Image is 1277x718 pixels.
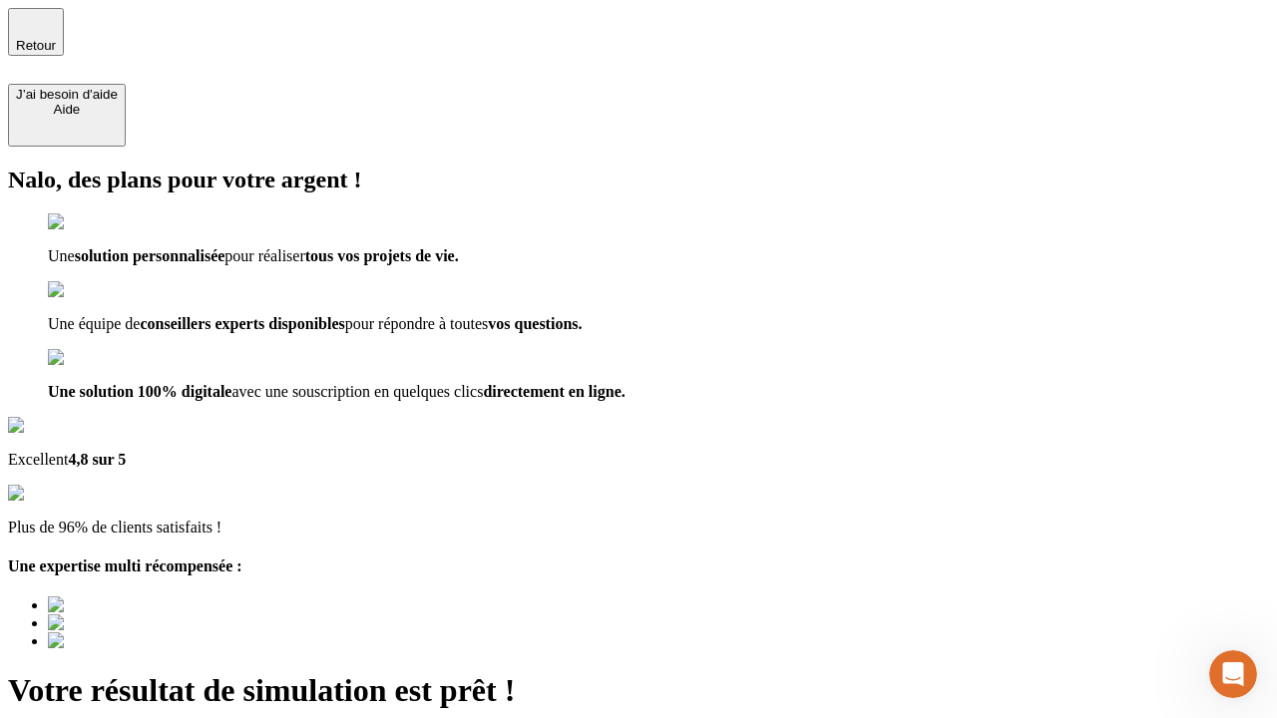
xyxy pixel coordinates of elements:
[48,315,140,332] span: Une équipe de
[48,383,231,400] span: Une solution 100% digitale
[8,84,126,147] button: J’ai besoin d'aideAide
[16,87,118,102] div: J’ai besoin d'aide
[488,315,582,332] span: vos questions.
[8,557,1269,575] h4: Une expertise multi récompensée :
[48,614,232,632] img: Best savings advice award
[68,451,126,468] span: 4,8 sur 5
[48,596,232,614] img: Best savings advice award
[8,451,68,468] span: Excellent
[48,349,134,367] img: checkmark
[48,281,134,299] img: checkmark
[16,38,56,53] span: Retour
[75,247,225,264] span: solution personnalisée
[483,383,625,400] span: directement en ligne.
[8,417,124,435] img: Google Review
[8,672,1269,709] h1: Votre résultat de simulation est prêt !
[1209,650,1257,698] iframe: Intercom live chat
[231,383,483,400] span: avec une souscription en quelques clics
[8,485,107,503] img: reviews stars
[345,315,489,332] span: pour répondre à toutes
[48,213,134,231] img: checkmark
[8,8,64,56] button: Retour
[48,247,75,264] span: Une
[305,247,459,264] span: tous vos projets de vie.
[8,519,1269,537] p: Plus de 96% de clients satisfaits !
[224,247,304,264] span: pour réaliser
[8,167,1269,193] h2: Nalo, des plans pour votre argent !
[140,315,344,332] span: conseillers experts disponibles
[48,632,232,650] img: Best savings advice award
[16,102,118,117] div: Aide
